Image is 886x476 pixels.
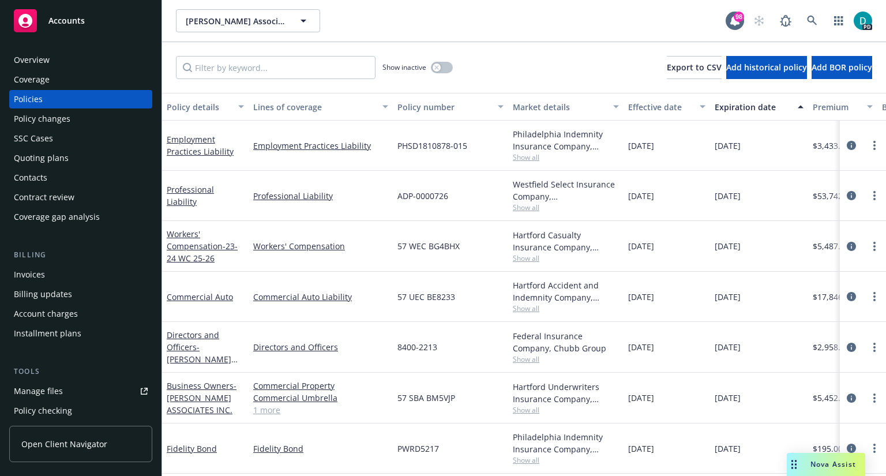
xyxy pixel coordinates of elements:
[167,184,214,207] a: Professional Liability
[253,380,388,392] a: Commercial Property
[14,51,50,69] div: Overview
[167,443,217,454] a: Fidelity Bond
[14,129,53,148] div: SSC Cases
[628,443,654,455] span: [DATE]
[14,70,50,89] div: Coverage
[397,291,455,303] span: 57 UEC BE8233
[844,340,858,354] a: circleInformation
[397,190,448,202] span: ADP-0000726
[813,443,843,455] span: $195.00
[854,12,872,30] img: photo
[176,9,320,32] button: [PERSON_NAME] Associates
[868,138,881,152] a: more
[21,438,107,450] span: Open Client Navigator
[9,110,152,128] a: Policy changes
[868,189,881,203] a: more
[844,391,858,405] a: circleInformation
[9,5,152,37] a: Accounts
[397,443,439,455] span: PWRD5217
[868,340,881,354] a: more
[397,140,467,152] span: PHSD1810878-015
[844,189,858,203] a: circleInformation
[628,140,654,152] span: [DATE]
[397,101,491,113] div: Policy number
[787,453,801,476] div: Drag to move
[14,305,78,323] div: Account charges
[253,101,376,113] div: Lines of coverage
[9,168,152,187] a: Contacts
[710,93,808,121] button: Expiration date
[812,56,872,79] button: Add BOR policy
[14,382,63,400] div: Manage files
[14,149,69,167] div: Quoting plans
[167,291,233,302] a: Commercial Auto
[253,140,388,152] a: Employment Practices Liability
[667,62,722,73] span: Export to CSV
[9,149,152,167] a: Quoting plans
[726,56,807,79] button: Add historical policy
[715,190,741,202] span: [DATE]
[715,443,741,455] span: [DATE]
[628,190,654,202] span: [DATE]
[253,392,388,404] a: Commercial Umbrella
[844,290,858,303] a: circleInformation
[628,341,654,353] span: [DATE]
[808,93,877,121] button: Premium
[813,240,850,252] span: $5,487.00
[715,240,741,252] span: [DATE]
[9,51,152,69] a: Overview
[513,152,619,162] span: Show all
[14,110,70,128] div: Policy changes
[9,90,152,108] a: Policies
[513,178,619,203] div: Westfield Select Insurance Company, [GEOGRAPHIC_DATA], RT Specialty Insurance Services, LLC (RSG ...
[167,228,238,264] a: Workers' Compensation
[513,455,619,465] span: Show all
[628,392,654,404] span: [DATE]
[9,188,152,207] a: Contract review
[14,168,47,187] div: Contacts
[813,101,860,113] div: Premium
[715,101,791,113] div: Expiration date
[844,239,858,253] a: circleInformation
[868,290,881,303] a: more
[253,240,388,252] a: Workers' Compensation
[14,402,72,420] div: Policy checking
[9,249,152,261] div: Billing
[628,291,654,303] span: [DATE]
[513,229,619,253] div: Hartford Casualty Insurance Company, Hartford Insurance Group
[513,253,619,263] span: Show all
[9,129,152,148] a: SSC Cases
[167,380,236,415] span: - [PERSON_NAME] ASSOCIATES INC.
[787,453,865,476] button: Nova Assist
[628,101,693,113] div: Effective date
[14,285,72,303] div: Billing updates
[9,382,152,400] a: Manage files
[844,138,858,152] a: circleInformation
[513,381,619,405] div: Hartford Underwriters Insurance Company, Hartford Insurance Group
[176,56,376,79] input: Filter by keyword...
[9,208,152,226] a: Coverage gap analysis
[162,93,249,121] button: Policy details
[9,324,152,343] a: Installment plans
[801,9,824,32] a: Search
[748,9,771,32] a: Start snowing
[774,9,797,32] a: Report a Bug
[813,190,854,202] span: $53,742.00
[382,62,426,72] span: Show inactive
[186,15,286,27] span: [PERSON_NAME] Associates
[513,330,619,354] div: Federal Insurance Company, Chubb Group
[827,9,850,32] a: Switch app
[513,431,619,455] div: Philadelphia Indemnity Insurance Company, Philadelphia Insurance Companies, Surety1
[167,101,231,113] div: Policy details
[167,329,231,401] a: Directors and Officers
[508,93,624,121] button: Market details
[9,305,152,323] a: Account charges
[868,239,881,253] a: more
[715,341,741,353] span: [DATE]
[813,140,850,152] span: $3,433.00
[253,404,388,416] a: 1 more
[726,62,807,73] span: Add historical policy
[810,459,856,469] span: Nova Assist
[397,392,455,404] span: 57 SBA BM5VJP
[253,341,388,353] a: Directors and Officers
